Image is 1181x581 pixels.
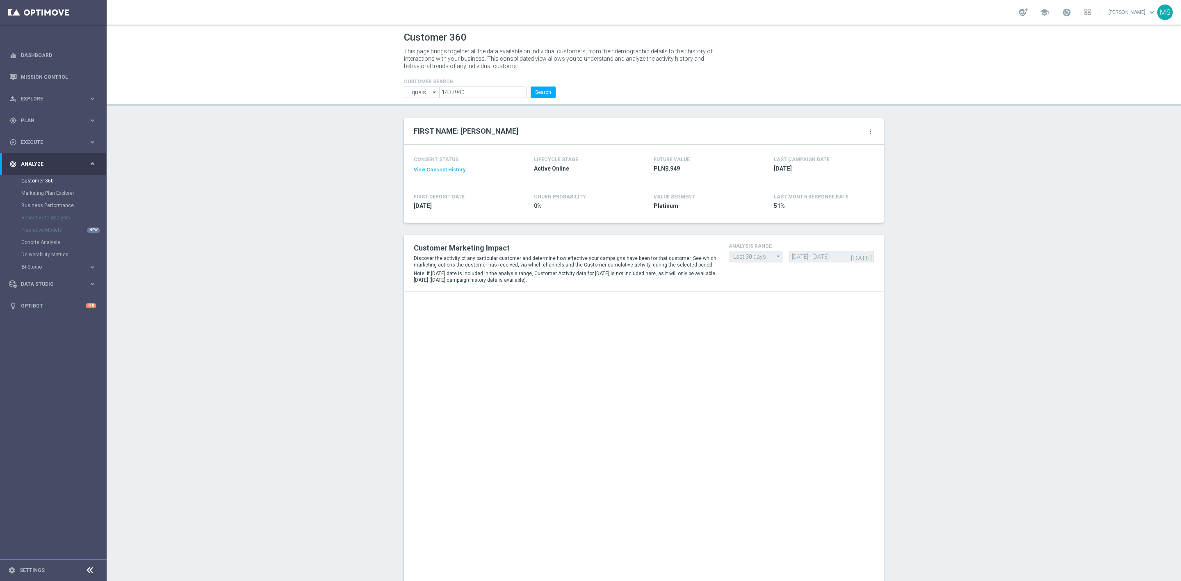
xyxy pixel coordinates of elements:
button: Search [531,87,556,98]
h2: Customer Marketing Impact [414,243,716,253]
div: Analyze [9,160,89,168]
div: Business Performance [21,199,106,212]
div: BI Studio [22,264,89,269]
span: Plan [21,118,89,123]
h4: LIFECYCLE STAGE [534,157,578,162]
i: more_vert [867,128,874,135]
span: Data Studio [21,282,89,287]
span: Execute [21,140,89,145]
button: lightbulb Optibot +10 [9,303,97,309]
h4: FIRST DEPOSIT DATE [414,194,465,200]
a: Business Performance [21,202,85,209]
button: Data Studio keyboard_arrow_right [9,281,97,287]
h4: LAST CAMPAIGN DATE [774,157,830,162]
a: Deliverability Metrics [21,251,85,258]
div: Execute [9,139,89,146]
i: track_changes [9,160,17,168]
i: gps_fixed [9,117,17,124]
div: Optibot [9,295,96,317]
p: This page brings together all the data available on individual customers, from their demographic ... [404,48,720,70]
a: Dashboard [21,44,96,66]
div: Predictive Models [21,224,106,236]
h1: Customer 360 [404,32,884,43]
i: lightbulb [9,302,17,310]
i: keyboard_arrow_right [89,280,96,288]
p: Discover the activity of any particular customer and determine how effective your campaigns have ... [414,255,716,268]
button: Mission Control [9,74,97,80]
span: Explore [21,96,89,101]
button: BI Studio keyboard_arrow_right [21,264,97,270]
span: Platinum [654,202,750,210]
button: track_changes Analyze keyboard_arrow_right [9,161,97,167]
span: 2018-12-18 [414,202,510,210]
span: Active Online [534,165,630,173]
h4: analysis range [729,243,874,249]
h4: CONSENT STATUS [414,157,510,162]
a: Customer 360 [21,178,85,184]
button: person_search Explore keyboard_arrow_right [9,96,97,102]
a: Marketing Plan Explorer [21,190,85,196]
i: play_circle_outline [9,139,17,146]
i: keyboard_arrow_right [89,116,96,124]
a: Cohorts Analysis [21,239,85,246]
h4: VALUE SEGMENT [654,194,695,200]
span: PLN8,949 [654,165,750,173]
div: NEW [87,228,100,233]
span: CHURN PROBABILITY [534,194,586,200]
i: keyboard_arrow_right [89,138,96,146]
a: Mission Control [21,66,96,88]
button: View Consent History [414,166,465,173]
button: play_circle_outline Execute keyboard_arrow_right [9,139,97,146]
span: school [1040,8,1049,17]
div: Dashboard [9,44,96,66]
span: 2025-09-24 [774,165,870,173]
span: Analyze [21,162,89,166]
span: 0% [534,202,630,210]
div: Plan [9,117,89,124]
p: Note: if [DATE] date is included in the analysis range, Customer Activity data for [DATE] is not ... [414,270,716,283]
div: Explore [9,95,89,103]
h2: FIRST NAME: [PERSON_NAME] [414,126,519,136]
h4: CUSTOMER SEARCH [404,79,556,84]
input: Enter CID, Email, name or phone [404,87,439,98]
a: Settings [20,568,45,573]
input: Enter CID, Email, name or phone [439,87,527,98]
i: arrow_drop_down [431,87,439,98]
button: equalizer Dashboard [9,52,97,59]
a: Optibot [21,295,86,317]
div: Data Studio [9,280,89,288]
div: Cohorts Analysis [21,236,106,248]
div: Customer 360 [21,175,106,187]
h4: FUTURE VALUE [654,157,690,162]
button: gps_fixed Plan keyboard_arrow_right [9,117,97,124]
div: Deliverability Metrics [21,248,106,261]
i: person_search [9,95,17,103]
span: keyboard_arrow_down [1147,8,1156,17]
i: keyboard_arrow_right [89,95,96,103]
div: Mission Control [9,66,96,88]
i: equalizer [9,52,17,59]
div: +10 [86,303,96,308]
div: BI Studio [21,261,106,273]
i: keyboard_arrow_right [89,160,96,168]
div: Repeat Rate Analysis [21,212,106,224]
span: BI Studio [22,264,80,269]
span: LAST MONTH RESPONSE RATE [774,194,848,200]
a: [PERSON_NAME]keyboard_arrow_down [1108,6,1157,18]
span: 51% [774,202,870,210]
div: Marketing Plan Explorer [21,187,106,199]
i: settings [8,567,16,574]
i: arrow_drop_down [775,251,783,262]
div: MS [1157,5,1173,20]
i: keyboard_arrow_right [89,263,96,271]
